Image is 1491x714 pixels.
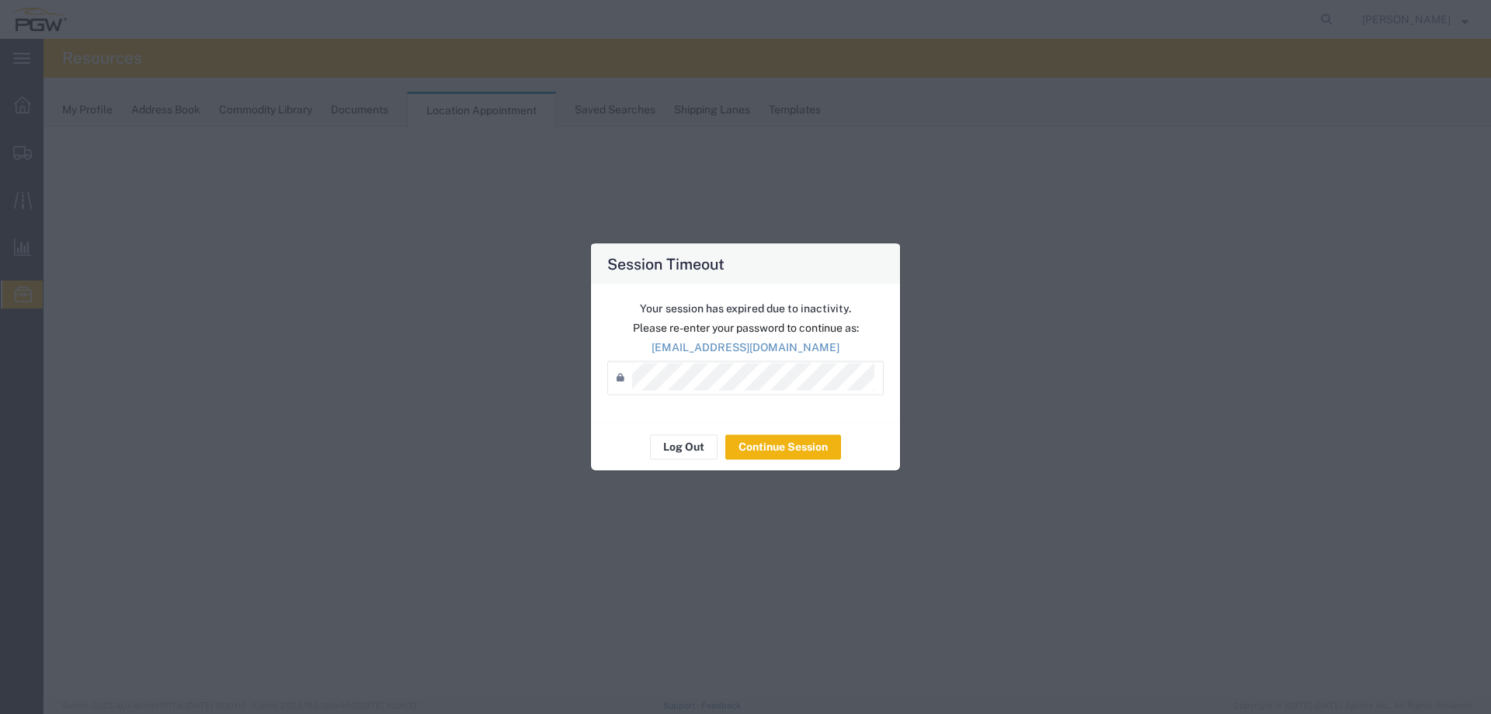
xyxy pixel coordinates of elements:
button: Log Out [650,434,718,459]
p: [EMAIL_ADDRESS][DOMAIN_NAME] [607,339,884,355]
p: Your session has expired due to inactivity. [607,300,884,316]
button: Continue Session [725,434,841,459]
h4: Session Timeout [607,252,725,274]
p: Please re-enter your password to continue as: [607,319,884,336]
